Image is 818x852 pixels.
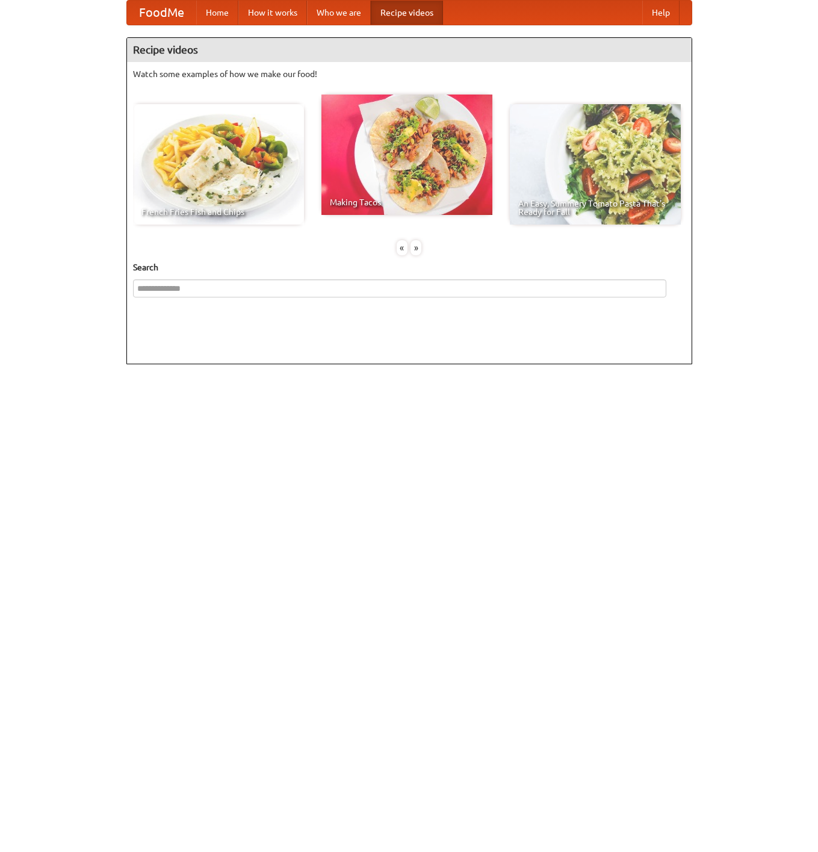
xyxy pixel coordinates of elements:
[510,104,681,225] a: An Easy, Summery Tomato Pasta That's Ready for Fall
[127,38,692,62] h4: Recipe videos
[397,240,407,255] div: «
[518,199,672,216] span: An Easy, Summery Tomato Pasta That's Ready for Fall
[133,261,686,273] h5: Search
[321,95,492,215] a: Making Tacos
[411,240,421,255] div: »
[371,1,443,25] a: Recipe videos
[127,1,196,25] a: FoodMe
[133,68,686,80] p: Watch some examples of how we make our food!
[330,198,484,207] span: Making Tacos
[141,208,296,216] span: French Fries Fish and Chips
[196,1,238,25] a: Home
[307,1,371,25] a: Who we are
[238,1,307,25] a: How it works
[133,104,304,225] a: French Fries Fish and Chips
[642,1,680,25] a: Help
